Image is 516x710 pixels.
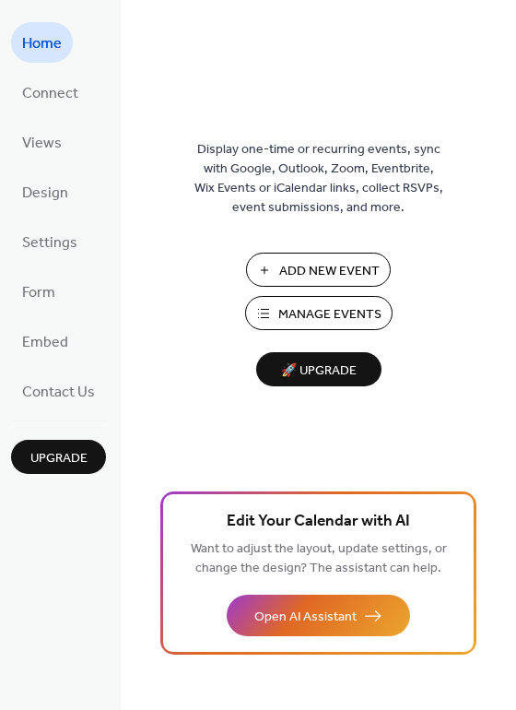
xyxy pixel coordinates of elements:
span: Form [22,278,55,308]
a: Home [11,22,73,63]
a: Connect [11,72,89,112]
a: Settings [11,221,88,262]
span: Views [22,129,62,159]
span: Embed [22,328,68,358]
span: Connect [22,79,78,109]
span: Design [22,179,68,208]
span: Home [22,30,62,59]
span: Upgrade [30,449,88,468]
span: Settings [22,229,77,258]
a: Views [11,122,73,162]
span: 🚀 Upgrade [267,359,370,384]
a: Embed [11,321,79,361]
button: Add New Event [246,253,391,287]
span: Open AI Assistant [254,608,357,627]
button: Manage Events [245,296,393,330]
a: Design [11,172,79,212]
button: Upgrade [11,440,106,474]
button: 🚀 Upgrade [256,352,381,386]
span: Edit Your Calendar with AI [227,509,410,535]
a: Form [11,271,66,312]
span: Display one-time or recurring events, sync with Google, Outlook, Zoom, Eventbrite, Wix Events or ... [194,140,443,218]
span: Manage Events [278,305,381,325]
span: Add New Event [279,262,380,281]
span: Want to adjust the layout, update settings, or change the design? The assistant can help. [191,537,447,581]
span: Contact Us [22,378,95,408]
button: Open AI Assistant [227,595,410,636]
a: Contact Us [11,371,106,411]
